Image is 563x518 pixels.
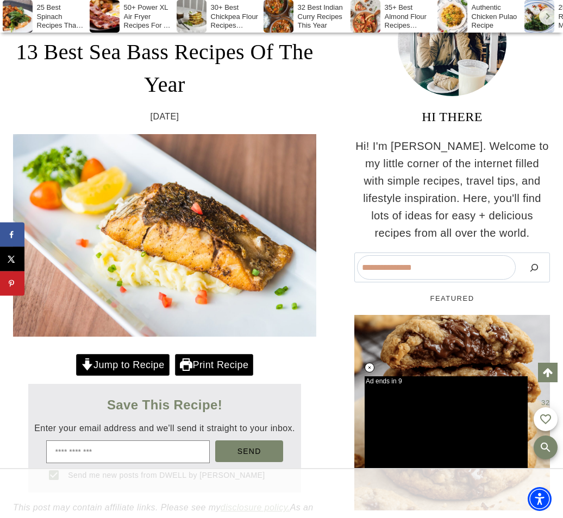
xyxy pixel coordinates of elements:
[365,376,528,468] iframe: Advertisement
[151,110,179,124] time: [DATE]
[175,354,253,376] a: Print Recipe
[76,354,170,376] a: Jump to Recipe
[538,363,558,382] a: Scroll to top
[13,36,316,101] h1: 13 Best Sea Bass Recipes Of The Year
[528,487,552,511] div: Accessibility Menu
[354,293,550,304] h5: FEATURED
[354,107,550,127] h3: HI THERE
[84,469,479,518] iframe: Advertisement
[354,137,550,242] p: Hi! I'm [PERSON_NAME]. Welcome to my little corner of the internet filled with simple recipes, tr...
[354,315,550,510] a: Read More Levain Chocolate Chip Cookies (Copycat Recipe)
